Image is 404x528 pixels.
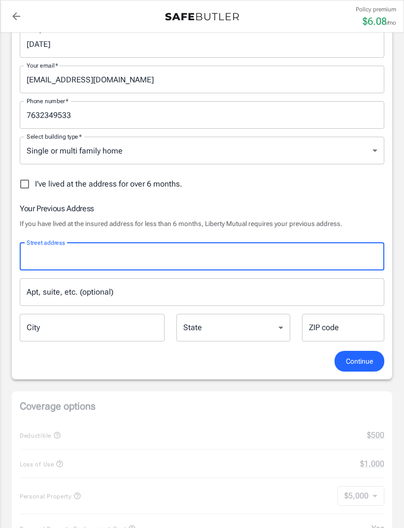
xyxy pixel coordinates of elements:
[27,97,68,105] label: Phone number
[20,202,384,215] h6: Your Previous Address
[20,66,384,93] input: Enter email
[165,13,239,21] img: Back to quotes
[346,355,373,368] span: Continue
[27,132,82,141] label: Select building type
[20,30,377,58] input: Choose date, selected date is Sep 5, 2025
[27,238,65,247] label: Street address
[20,101,384,129] input: Enter number
[363,15,387,27] span: $ 6.08
[20,219,384,228] p: If you have lived at the insured address for less than 6 months, Liberty Mutual requires your pre...
[356,5,396,14] p: Policy premium
[6,6,26,26] a: back to quotes
[35,178,182,190] span: I've lived at the address for over 6 months.
[335,351,384,372] button: Continue
[27,61,58,70] label: Your email
[20,137,384,164] div: Single or multi family home
[387,18,396,27] p: /mo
